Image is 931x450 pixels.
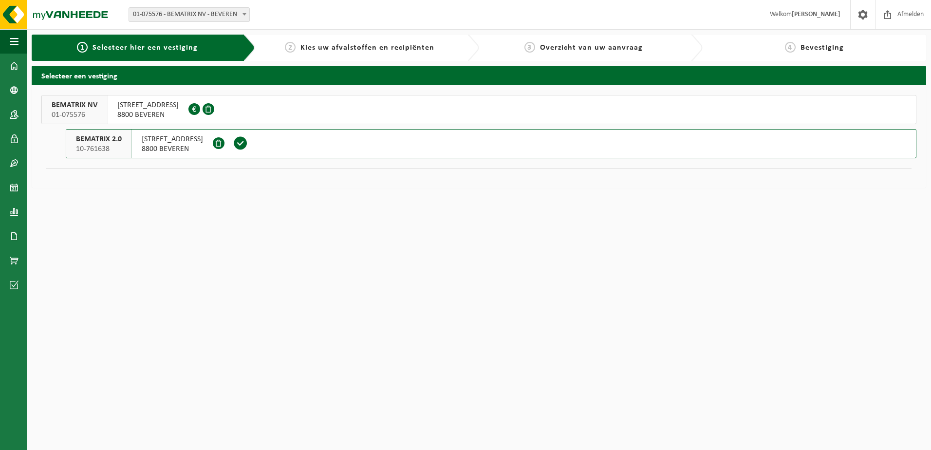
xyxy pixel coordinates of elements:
[524,42,535,53] span: 3
[117,110,179,120] span: 8800 BEVEREN
[300,44,434,52] span: Kies uw afvalstoffen en recipiënten
[540,44,643,52] span: Overzicht van uw aanvraag
[785,42,796,53] span: 4
[77,42,88,53] span: 1
[792,11,840,18] strong: [PERSON_NAME]
[117,100,179,110] span: [STREET_ADDRESS]
[129,8,249,21] span: 01-075576 - BEMATRIX NV - BEVEREN
[93,44,198,52] span: Selecteer hier een vestiging
[52,100,97,110] span: BEMATRIX NV
[32,66,926,85] h2: Selecteer een vestiging
[801,44,844,52] span: Bevestiging
[129,7,250,22] span: 01-075576 - BEMATRIX NV - BEVEREN
[142,144,203,154] span: 8800 BEVEREN
[66,129,916,158] button: BEMATRIX 2.0 10-761638 [STREET_ADDRESS]8800 BEVEREN
[142,134,203,144] span: [STREET_ADDRESS]
[76,134,122,144] span: BEMATRIX 2.0
[41,95,916,124] button: BEMATRIX NV 01-075576 [STREET_ADDRESS]8800 BEVEREN
[285,42,296,53] span: 2
[52,110,97,120] span: 01-075576
[76,144,122,154] span: 10-761638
